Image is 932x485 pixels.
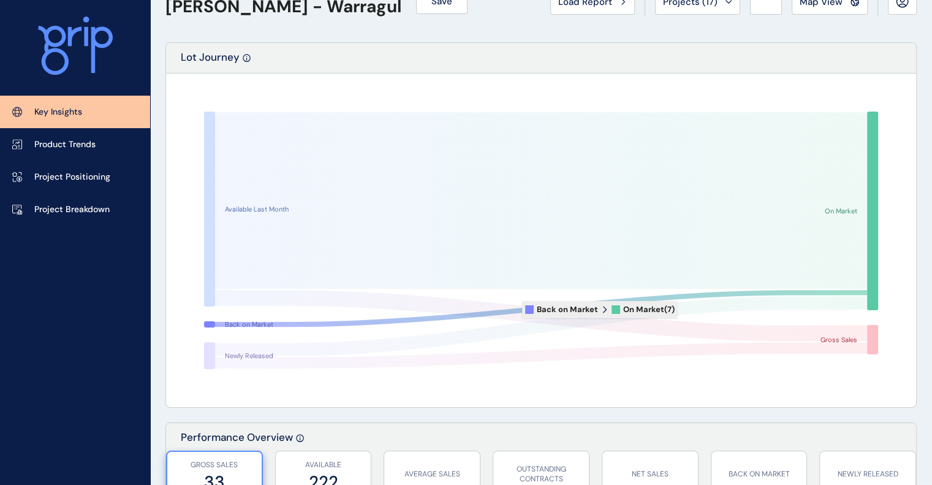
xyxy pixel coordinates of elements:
p: NEWLY RELEASED [826,469,909,479]
p: AVERAGE SALES [390,469,474,479]
p: Product Trends [34,139,96,151]
p: BACK ON MARKET [718,469,801,479]
p: Key Insights [34,106,82,118]
p: GROSS SALES [173,460,256,470]
p: OUTSTANDING CONTRACTS [499,464,583,485]
p: NET SALES [608,469,692,479]
p: Project Breakdown [34,204,110,216]
p: AVAILABLE [282,460,365,470]
p: Lot Journey [181,50,240,73]
p: Project Positioning [34,171,110,183]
